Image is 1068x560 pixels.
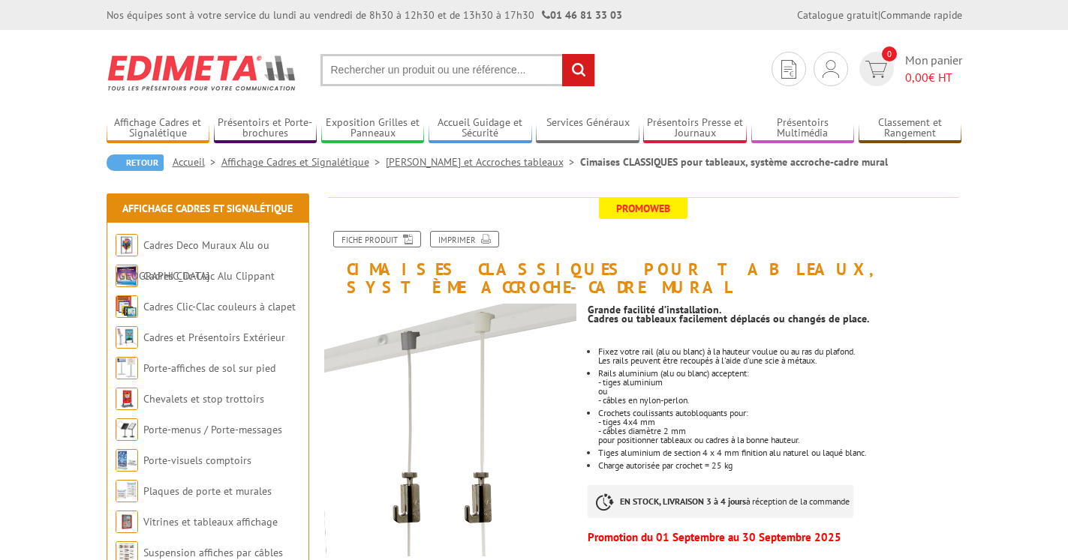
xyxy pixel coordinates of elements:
[214,116,317,141] a: Présentoirs et Porte-brochures
[823,60,839,78] img: devis rapide
[598,418,961,427] p: - tiges 4x4 mm
[116,234,138,256] img: Cadres Deco Muraux Alu ou Bois
[797,7,962,22] div: |
[905,70,928,85] span: 0,00
[643,116,747,141] a: Présentoirs Presse et Journaux
[580,154,888,169] li: Cimaises CLASSIQUES pour tableaux, système accroche-cadre mural
[116,326,138,349] img: Cadres et Présentoirs Extérieur
[116,418,138,441] img: Porte-menus / Porte-messages
[856,52,962,86] a: devis rapide 0 Mon panier 0,00€ HT
[562,54,594,86] input: rechercher
[333,231,421,247] a: Fiche produit
[905,52,962,86] span: Mon panier
[781,60,796,79] img: devis rapide
[324,304,577,556] img: 250004_250003_kit_cimaise_cable_nylon_perlon.jpg
[122,202,293,215] a: Affichage Cadres et Signalétique
[588,533,961,542] p: Promotion du 01 Septembre au 30 Septembre 2025
[143,392,264,406] a: Chevalets et stop trottoirs
[542,8,622,22] strong: 01 46 81 33 03
[107,116,210,141] a: Affichage Cadres et Signalétique
[116,388,138,410] img: Chevalets et stop trottoirs
[905,69,962,86] span: € HT
[320,54,595,86] input: Rechercher un produit ou une référence...
[116,357,138,379] img: Porte-affiches de sol sur pied
[116,238,269,283] a: Cadres Deco Muraux Alu ou [GEOGRAPHIC_DATA]
[116,295,138,318] img: Cadres Clic-Clac couleurs à clapet
[598,461,961,470] li: Charge autorisée par crochet = 25 kg
[143,300,296,313] a: Cadres Clic-Clac couleurs à clapet
[880,8,962,22] a: Commande rapide
[107,154,164,171] a: Retour
[620,496,746,507] strong: EN STOCK, LIVRAISON 3 à 4 jours
[173,155,221,169] a: Accueil
[599,198,687,219] span: Promoweb
[598,347,961,356] p: Fixez votre rail (alu ou blanc) à la hauteur voulue ou au ras du plafond.
[598,378,961,387] p: - tiges aluminium
[598,369,961,378] p: Rails aluminium (alu ou blanc) acceptent:
[143,269,275,283] a: Cadres Clic-Clac Alu Clippant
[107,7,622,22] div: Nos équipes sont à votre service du lundi au vendredi de 8h30 à 12h30 et de 13h30 à 17h30
[221,155,386,169] a: Affichage Cadres et Signalétique
[598,436,961,445] p: pour positionner tableaux ou cadres à la bonne hauteur.
[598,387,961,396] p: ou
[536,116,639,141] a: Services Généraux
[430,231,499,247] a: Imprimer
[598,427,961,436] p: - câbles diamètre 2 mm
[588,305,961,314] p: Grande facilité d’installation.
[429,116,532,141] a: Accueil Guidage et Sécurité
[859,116,962,141] a: Classement et Rangement
[588,485,853,518] p: à réception de la commande
[321,116,425,141] a: Exposition Grilles et Panneaux
[598,409,961,418] p: Crochets coulissants autobloquants pour:
[143,423,282,436] a: Porte-menus / Porte-messages
[588,314,961,323] p: Cadres ou tableaux facilement déplacés ou changés de place.
[143,331,285,344] a: Cadres et Présentoirs Extérieur
[882,46,897,61] span: 0
[598,396,961,405] p: - câbles en nylon-perlon.
[865,61,887,78] img: devis rapide
[797,8,878,22] a: Catalogue gratuit
[598,448,961,457] li: Tiges aluminium de section 4 x 4 mm finition alu naturel ou laqué blanc.
[107,45,298,100] img: Edimeta
[386,155,580,169] a: [PERSON_NAME] et Accroches tableaux
[751,116,855,141] a: Présentoirs Multimédia
[143,361,275,375] a: Porte-affiches de sol sur pied
[598,356,961,365] p: Les rails peuvent être recoupés à l'aide d'une scie à métaux.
